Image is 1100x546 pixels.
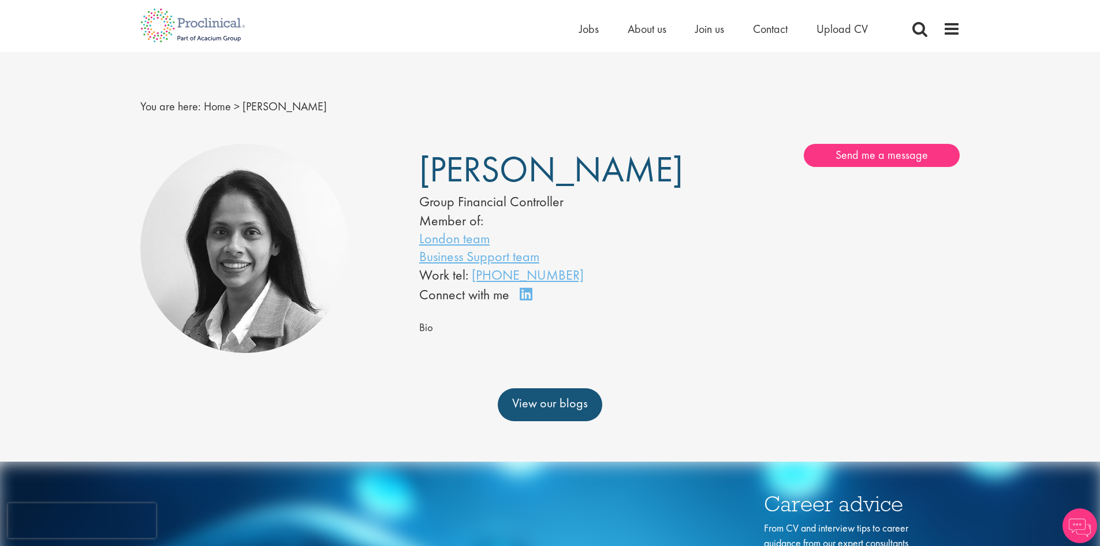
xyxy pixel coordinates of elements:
a: View our blogs [498,388,602,421]
a: Contact [753,21,788,36]
img: Chatbot [1062,508,1097,543]
span: [PERSON_NAME] [419,146,683,192]
label: Member of: [419,211,483,229]
span: You are here: [140,99,201,114]
div: Group Financial Controller [419,192,655,211]
a: Business Support team [419,247,539,265]
span: [PERSON_NAME] [243,99,327,114]
img: Omalee Samarasinghe [140,144,350,354]
a: breadcrumb link [204,99,231,114]
a: Join us [695,21,724,36]
span: Bio [419,321,433,335]
a: About us [628,21,666,36]
a: [PHONE_NUMBER] [472,266,584,284]
a: London team [419,229,490,247]
span: > [234,99,240,114]
a: Send me a message [804,144,960,167]
a: Jobs [579,21,599,36]
iframe: reCAPTCHA [8,503,156,538]
a: Upload CV [816,21,868,36]
span: Work tel: [419,266,468,284]
h3: Career advice [764,493,920,515]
